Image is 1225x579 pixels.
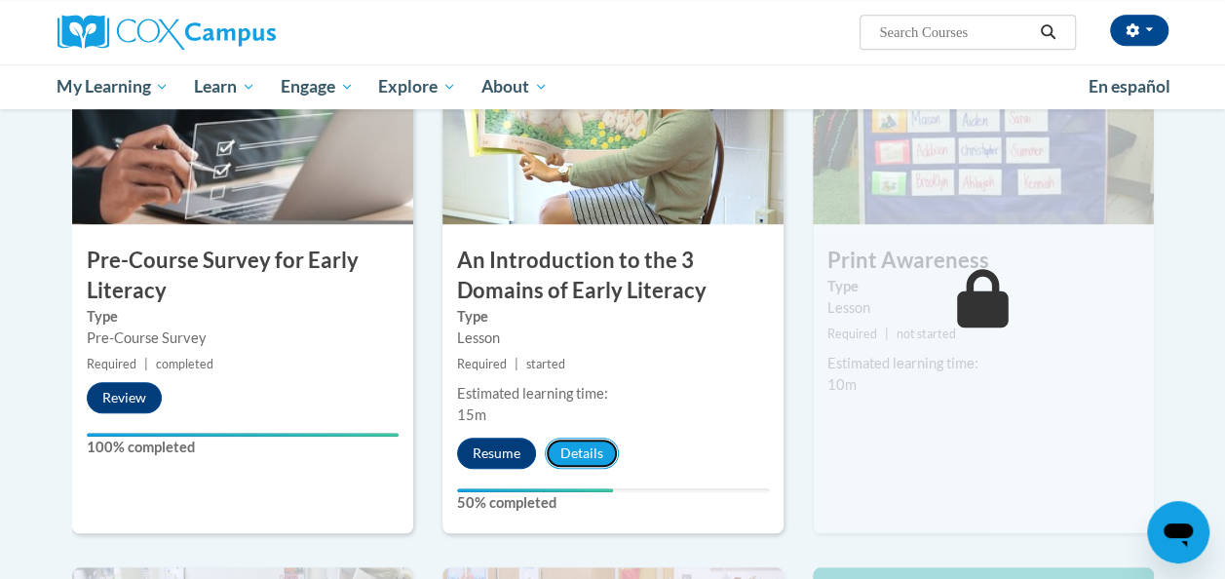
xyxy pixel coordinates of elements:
span: About [481,75,548,98]
button: Account Settings [1110,15,1168,46]
span: 15m [457,406,486,423]
span: Explore [378,75,456,98]
div: Pre-Course Survey [87,328,399,349]
img: Course Image [813,29,1154,224]
button: Review [87,382,162,413]
span: | [885,327,889,341]
a: En español [1076,66,1183,107]
span: not started [897,327,956,341]
label: Type [827,276,1139,297]
span: En español [1089,76,1170,96]
div: Estimated learning time: [827,353,1139,374]
a: My Learning [45,64,182,109]
span: completed [156,357,213,371]
div: Main menu [43,64,1183,109]
label: Type [457,306,769,328]
img: Cox Campus [57,15,276,50]
span: My Learning [57,75,169,98]
div: Lesson [827,297,1139,319]
button: Resume [457,438,536,469]
span: | [144,357,148,371]
h3: An Introduction to the 3 Domains of Early Literacy [442,246,784,306]
div: Your progress [457,488,613,492]
div: Estimated learning time: [457,383,769,405]
a: Explore [365,64,469,109]
span: 10m [827,376,857,393]
span: started [526,357,565,371]
img: Course Image [72,29,413,224]
button: Search [1033,20,1062,44]
a: Cox Campus [57,15,408,50]
button: Details [545,438,619,469]
img: Course Image [442,29,784,224]
label: Type [87,306,399,328]
label: 100% completed [87,437,399,458]
a: About [469,64,560,109]
span: | [515,357,518,371]
span: Learn [194,75,255,98]
div: Lesson [457,328,769,349]
a: Learn [181,64,268,109]
div: Your progress [87,433,399,437]
label: 50% completed [457,492,769,514]
span: Engage [281,75,354,98]
a: Engage [268,64,366,109]
span: Required [87,357,136,371]
iframe: Button to launch messaging window [1147,501,1209,563]
span: Required [457,357,507,371]
span: Required [827,327,877,341]
h3: Pre-Course Survey for Early Literacy [72,246,413,306]
h3: Print Awareness [813,246,1154,276]
input: Search Courses [877,20,1033,44]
